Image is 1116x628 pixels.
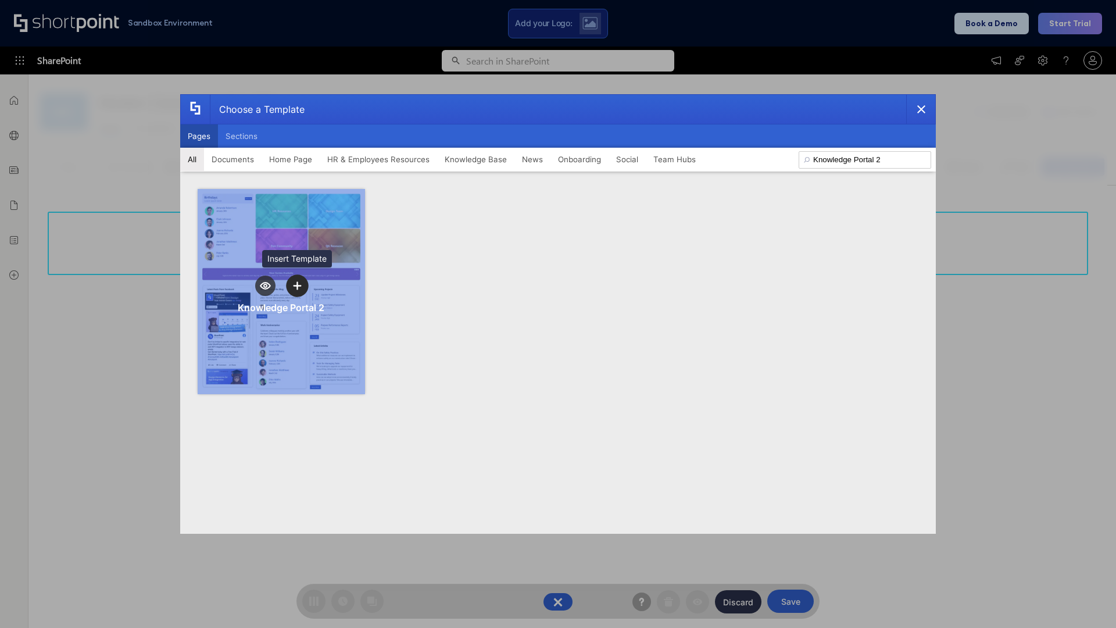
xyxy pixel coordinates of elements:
button: HR & Employees Resources [320,148,437,171]
div: template selector [180,94,936,534]
button: Onboarding [550,148,609,171]
div: Knowledge Portal 2 [238,302,324,313]
div: Choose a Template [210,95,305,124]
button: All [180,148,204,171]
button: News [514,148,550,171]
button: Knowledge Base [437,148,514,171]
input: Search [799,151,931,169]
button: Documents [204,148,262,171]
button: Pages [180,124,218,148]
button: Home Page [262,148,320,171]
button: Social [609,148,646,171]
button: Sections [218,124,265,148]
iframe: Chat Widget [1058,572,1116,628]
button: Team Hubs [646,148,703,171]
